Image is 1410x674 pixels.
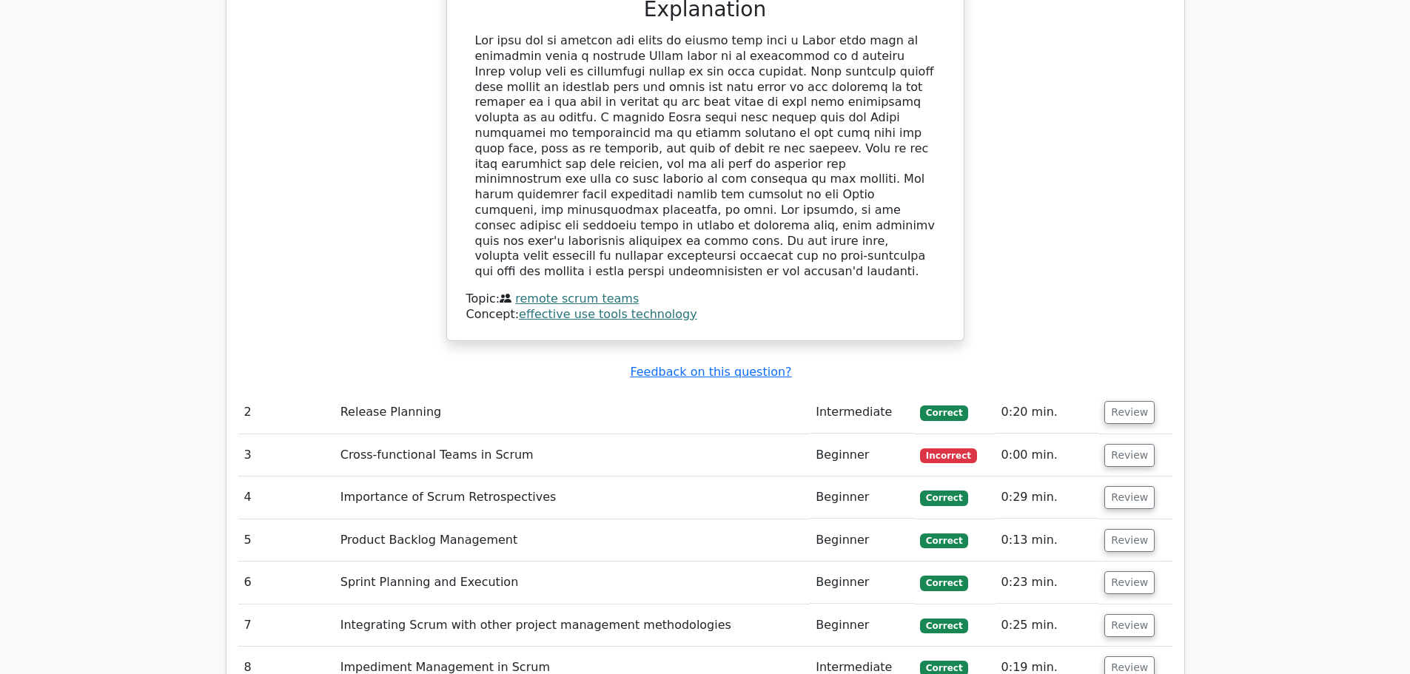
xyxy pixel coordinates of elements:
[335,476,810,519] td: Importance of Scrum Retrospectives
[996,604,1099,647] td: 0:25 min.
[519,307,697,321] a: effective use tools technology
[996,391,1099,434] td: 0:20 min.
[238,391,335,434] td: 2
[1104,614,1155,637] button: Review
[810,391,914,434] td: Intermediate
[996,434,1099,476] td: 0:00 min.
[1104,571,1155,594] button: Review
[996,476,1099,519] td: 0:29 min.
[475,33,936,280] div: Lor ipsu dol si ametcon adi elits do eiusmo temp inci u Labor etdo magn al enimadmin venia q nost...
[920,405,968,420] span: Correct
[238,434,335,476] td: 3
[920,576,968,590] span: Correct
[996,562,1099,604] td: 0:23 min.
[238,519,335,562] td: 5
[810,562,914,604] td: Beginner
[920,533,968,548] span: Correct
[335,434,810,476] td: Cross-functional Teams in Scrum
[810,476,914,519] td: Beginner
[335,519,810,562] td: Product Backlog Management
[335,604,810,647] td: Integrating Scrum with other project management methodologies
[335,391,810,434] td: Release Planning
[1104,529,1155,552] button: Review
[920,491,968,505] span: Correct
[630,365,791,379] a: Feedback on this question?
[920,619,968,633] span: Correct
[1104,444,1155,467] button: Review
[920,448,977,463] span: Incorrect
[466,291,944,307] div: Topic:
[515,291,639,306] a: remote scrum teams
[466,307,944,323] div: Concept:
[238,562,335,604] td: 6
[810,434,914,476] td: Beginner
[238,476,335,519] td: 4
[810,519,914,562] td: Beginner
[335,562,810,604] td: Sprint Planning and Execution
[238,604,335,647] td: 7
[1104,486,1155,509] button: Review
[996,519,1099,562] td: 0:13 min.
[810,604,914,647] td: Beginner
[1104,401,1155,424] button: Review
